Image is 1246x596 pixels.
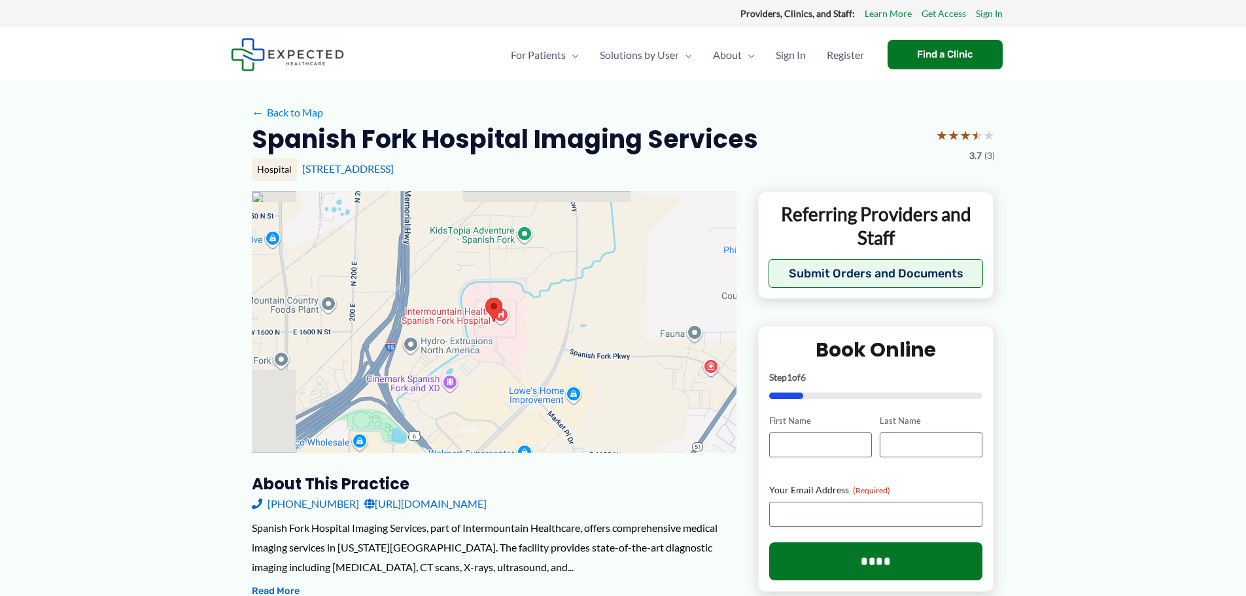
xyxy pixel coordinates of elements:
[769,483,983,497] label: Your Email Address
[880,415,982,427] label: Last Name
[252,518,736,576] div: Spanish Fork Hospital Imaging Services, part of Intermountain Healthcare, offers comprehensive me...
[827,32,864,78] span: Register
[787,372,792,383] span: 1
[769,337,983,362] h2: Book Online
[500,32,874,78] nav: Primary Site Navigation
[765,32,816,78] a: Sign In
[511,32,566,78] span: For Patients
[801,372,806,383] span: 6
[742,32,755,78] span: Menu Toggle
[702,32,765,78] a: AboutMenu Toggle
[252,494,359,514] a: [PHONE_NUMBER]
[252,123,758,155] h2: Spanish Fork Hospital Imaging Services
[679,32,692,78] span: Menu Toggle
[936,123,948,147] span: ★
[983,123,995,147] span: ★
[769,259,984,288] button: Submit Orders and Documents
[853,485,890,495] span: (Required)
[769,373,983,382] p: Step of
[364,494,487,514] a: [URL][DOMAIN_NAME]
[500,32,589,78] a: For PatientsMenu Toggle
[976,5,1003,22] a: Sign In
[769,202,984,250] p: Referring Providers and Staff
[922,5,966,22] a: Get Access
[252,106,264,118] span: ←
[865,5,912,22] a: Learn More
[231,38,344,71] img: Expected Healthcare Logo - side, dark font, small
[589,32,702,78] a: Solutions by UserMenu Toggle
[984,147,995,164] span: (3)
[960,123,971,147] span: ★
[600,32,679,78] span: Solutions by User
[302,162,394,175] a: [STREET_ADDRESS]
[713,32,742,78] span: About
[252,474,736,494] h3: About this practice
[252,103,323,122] a: ←Back to Map
[948,123,960,147] span: ★
[816,32,874,78] a: Register
[969,147,982,164] span: 3.7
[776,32,806,78] span: Sign In
[971,123,983,147] span: ★
[740,8,855,19] strong: Providers, Clinics, and Staff:
[252,158,297,181] div: Hospital
[566,32,579,78] span: Menu Toggle
[769,415,872,427] label: First Name
[888,40,1003,69] a: Find a Clinic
